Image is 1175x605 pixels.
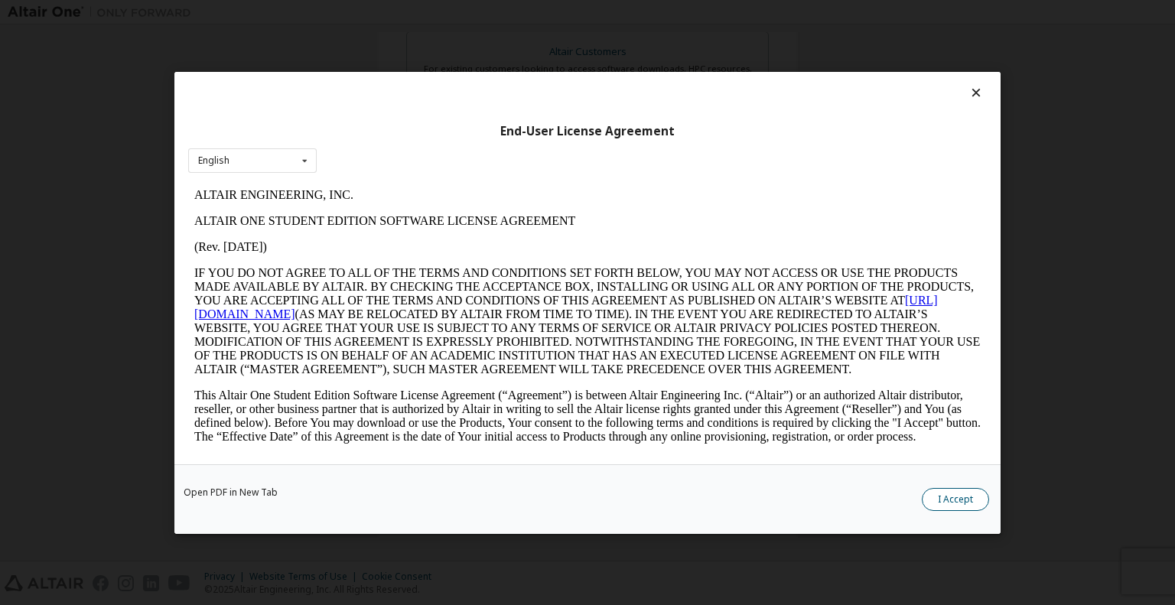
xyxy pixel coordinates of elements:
p: IF YOU DO NOT AGREE TO ALL OF THE TERMS AND CONDITIONS SET FORTH BELOW, YOU MAY NOT ACCESS OR USE... [6,84,793,194]
p: This Altair One Student Edition Software License Agreement (“Agreement”) is between Altair Engine... [6,207,793,262]
a: [URL][DOMAIN_NAME] [6,112,750,138]
p: ALTAIR ENGINEERING, INC. [6,6,793,20]
a: Open PDF in New Tab [184,487,278,496]
button: I Accept [922,487,989,510]
div: English [198,156,229,165]
p: (Rev. [DATE]) [6,58,793,72]
p: ALTAIR ONE STUDENT EDITION SOFTWARE LICENSE AGREEMENT [6,32,793,46]
div: End-User License Agreement [188,123,987,138]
